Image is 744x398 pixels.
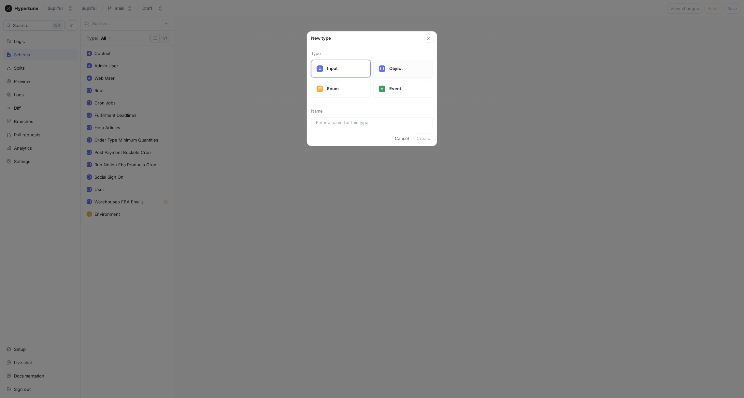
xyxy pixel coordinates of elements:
[395,136,409,140] span: Cancel
[417,136,430,140] span: Create
[311,50,433,57] p: Type
[311,35,331,42] p: New type
[392,133,411,143] button: Cancel
[389,65,427,72] p: Object
[327,65,365,72] p: Input
[389,86,427,92] p: Event
[327,86,365,92] p: Enum
[316,119,428,126] input: Enter a name for this type
[414,133,433,143] button: Create
[311,108,433,115] p: Name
